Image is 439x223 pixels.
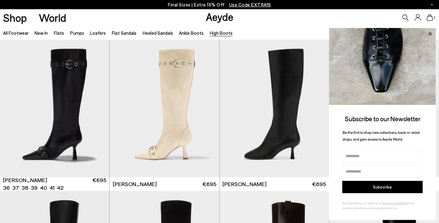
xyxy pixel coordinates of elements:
span: Subscribe to our Newsletter [345,115,421,122]
p: Final Sizes | Extra 15% Off [168,1,271,9]
button: Subscribe [342,181,423,193]
a: Loafers [90,30,106,36]
span: 2 [433,16,436,19]
span: [PERSON_NAME] [222,180,266,188]
span: €695 [202,180,216,188]
img: Vivian Eyelet High Boots [109,40,219,177]
a: [PERSON_NAME] €695 [220,177,329,191]
span: Be the first to shop new collections, back-in-stock drops, and gain access to Aeyde World. [343,130,420,141]
img: ca3f721fb6ff708a270709c41d776025.jpg [329,28,436,105]
li: 38 [22,184,28,192]
a: Terms & Conditions [383,201,407,205]
li: 36 [3,184,10,192]
span: By subscribing, you agree to our [343,201,383,205]
a: High Boots [210,30,233,36]
a: Flat Sandals [112,30,136,36]
li: 39 [31,184,38,192]
span: Navigate to /collections/ss25-final-sizes [229,2,271,7]
span: [PERSON_NAME] [3,176,47,184]
a: Flats [54,30,64,36]
a: World [39,12,66,23]
a: Pumps [70,30,84,36]
a: Ankle Boots [179,30,204,36]
a: New In [35,30,48,36]
span: €695 [92,176,106,192]
span: [PERSON_NAME] [113,180,157,188]
li: 41 [50,184,55,192]
li: 40 [40,184,47,192]
a: All Footwear [3,30,29,36]
a: 2 [427,14,433,21]
li: 37 [12,184,19,192]
a: Aeyde [206,10,234,23]
a: Heeled Sandals [143,30,173,36]
ul: variant [3,184,62,192]
img: Catherine High Sock Boots [220,40,329,177]
a: Shop [3,12,27,23]
a: [PERSON_NAME] €695 [110,177,219,191]
div: 2 / 6 [109,40,219,177]
li: 42 [57,184,63,192]
span: €695 [312,180,326,188]
img: Vivian Eyelet High Boots [110,40,219,177]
